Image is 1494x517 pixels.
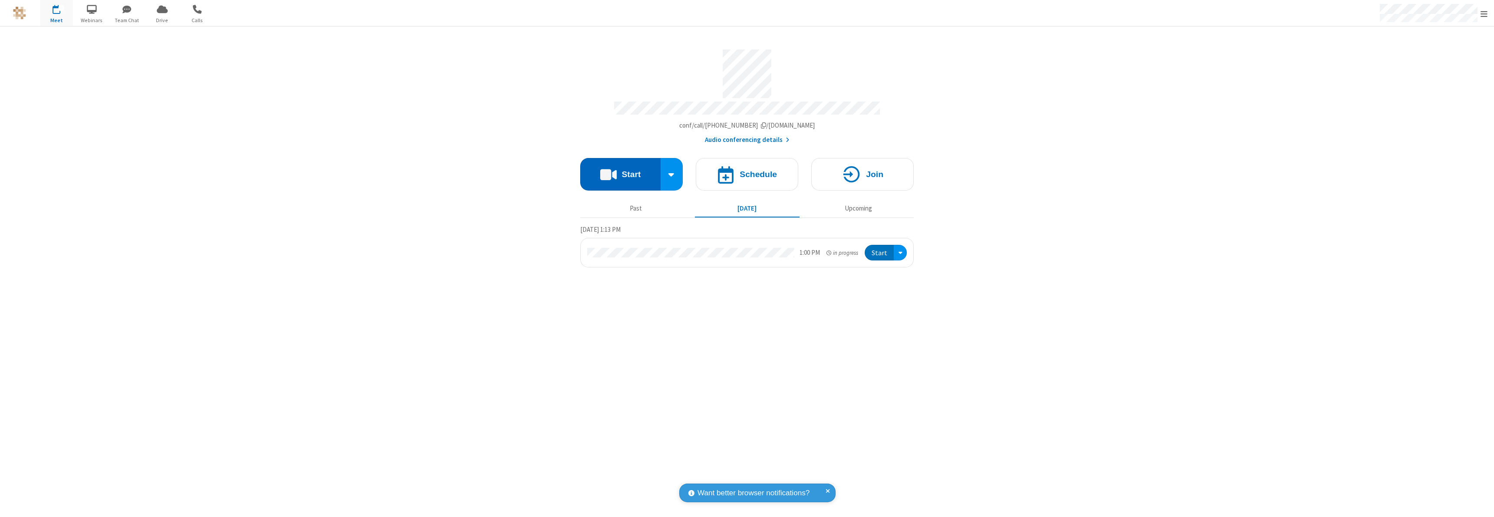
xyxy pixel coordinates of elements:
h4: Start [621,170,641,178]
img: QA Selenium DO NOT DELETE OR CHANGE [13,7,26,20]
span: Copy my meeting room link [679,121,815,129]
div: 1 [59,5,64,11]
h4: Schedule [740,170,777,178]
button: Upcoming [806,200,911,217]
span: Team Chat [111,16,143,24]
span: Webinars [76,16,108,24]
div: Open menu [894,245,907,261]
button: Start [865,245,894,261]
button: [DATE] [695,200,800,217]
button: Past [584,200,688,217]
button: Copy my meeting room linkCopy my meeting room link [679,121,815,131]
span: Drive [146,16,178,24]
section: Account details [580,43,914,145]
button: Schedule [696,158,798,191]
iframe: Chat [1472,494,1487,511]
h4: Join [866,170,883,178]
section: Today's Meetings [580,224,914,268]
button: Join [811,158,914,191]
em: in progress [826,249,858,257]
button: Start [580,158,661,191]
button: Audio conferencing details [705,135,790,145]
span: Calls [181,16,214,24]
span: [DATE] 1:13 PM [580,225,621,234]
div: Start conference options [661,158,683,191]
span: Meet [40,16,73,24]
div: 1:00 PM [800,248,820,258]
span: Want better browser notifications? [697,487,810,499]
